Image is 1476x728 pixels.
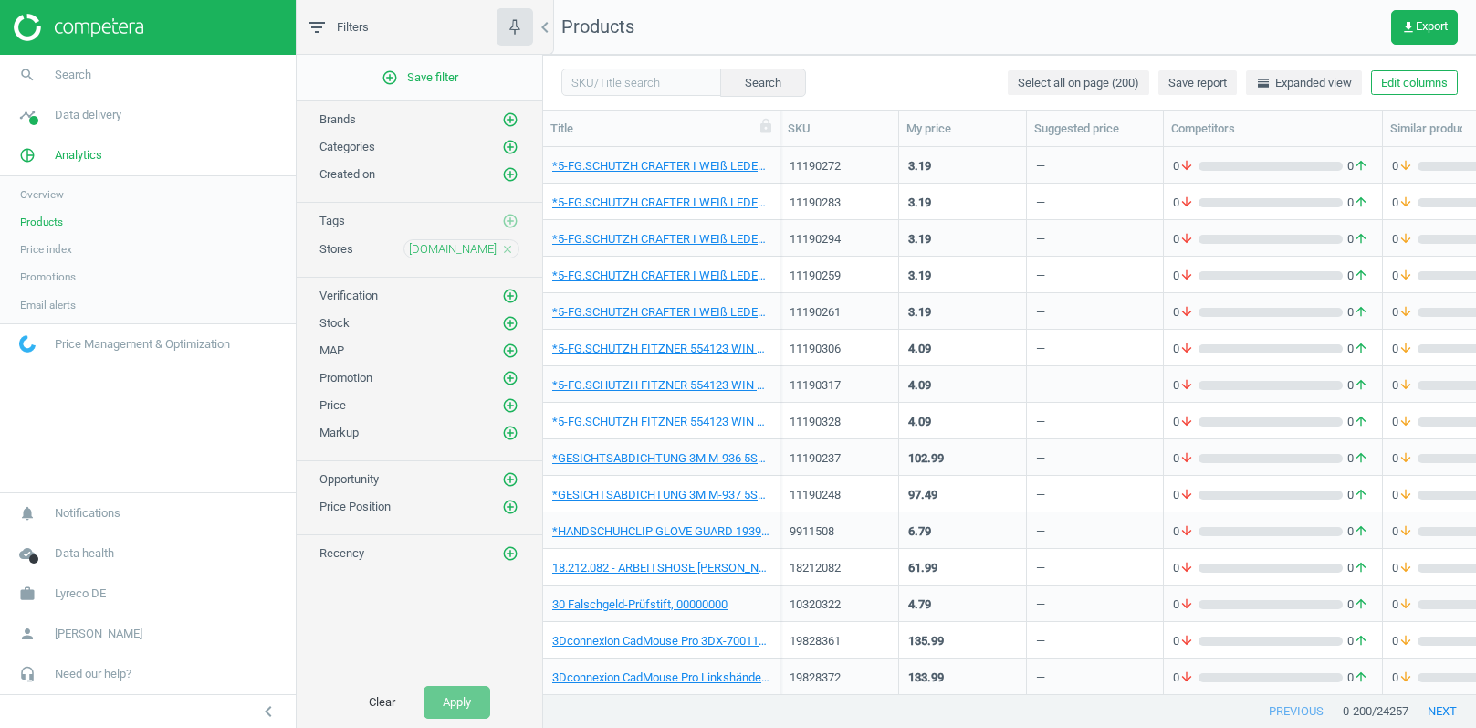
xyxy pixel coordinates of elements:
[1398,195,1413,211] i: arrow_downward
[1354,523,1368,540] i: arrow_upward
[790,304,889,321] div: 11190261
[20,269,76,284] span: Promotions
[1343,560,1373,576] span: 0
[1354,670,1368,686] i: arrow_upward
[382,69,458,86] span: Save filter
[20,187,64,202] span: Overview
[1179,231,1194,248] i: arrow_downward
[1392,633,1418,649] span: 0
[1343,487,1373,503] span: 0
[1036,670,1045,692] div: —
[1036,633,1045,656] div: —
[502,397,518,414] i: add_circle_outline
[1173,158,1199,174] span: 0
[790,560,889,576] div: 18212082
[1173,670,1199,686] span: 0
[1343,450,1373,467] span: 0
[20,298,76,312] span: Email alerts
[1034,121,1156,137] div: Suggested price
[1036,377,1045,400] div: —
[1036,158,1045,181] div: —
[306,16,328,38] i: filter_list
[501,287,519,305] button: add_circle_outline
[319,546,364,560] span: Recency
[502,111,518,128] i: add_circle_outline
[10,536,45,571] i: cloud_done
[501,396,519,415] button: add_circle_outline
[1398,633,1413,649] i: arrow_downward
[501,165,519,184] button: add_circle_outline
[319,167,375,181] span: Created on
[55,666,131,682] span: Need our help?
[502,471,518,488] i: add_circle_outline
[1343,377,1373,394] span: 0
[552,487,770,503] a: *GESICHTSABDICHTUNG 3M M-937 5ST, 04054596293199
[55,586,106,602] span: Lyreco DE
[55,505,120,522] span: Notifications
[319,112,356,126] span: Brands
[552,633,770,649] a: 3Dconnexion CadMouse Pro 3DX-700116, kabellos, 7 Tasten, 4260016341450
[908,414,931,430] div: 4.09
[790,414,889,430] div: 11190328
[501,212,519,230] button: add_circle_outline
[1173,414,1199,430] span: 0
[502,425,518,441] i: add_circle_outline
[1036,596,1045,619] div: —
[1343,596,1373,613] span: 0
[908,487,937,503] div: 97.49
[1036,268,1045,290] div: —
[790,670,889,686] div: 19828372
[1036,195,1045,217] div: —
[1392,377,1418,394] span: 0
[20,242,72,257] span: Price index
[501,424,519,442] button: add_circle_outline
[1173,450,1199,467] span: 0
[337,19,369,36] span: Filters
[1392,670,1418,686] span: 0
[1392,450,1418,467] span: 0
[1398,523,1413,540] i: arrow_downward
[561,69,721,96] input: SKU/Title search
[10,98,45,132] i: timeline
[501,342,519,360] button: add_circle_outline
[1179,560,1194,576] i: arrow_downward
[1354,487,1368,503] i: arrow_upward
[1343,703,1372,720] span: 0 - 200
[55,545,114,562] span: Data health
[19,335,36,353] img: wGWNvw8QSZomAAAAABJRU5ErkJggg==
[906,121,1019,137] div: My price
[908,231,931,248] div: 3.19
[1392,195,1418,211] span: 0
[550,121,772,137] div: Title
[1256,75,1352,91] span: Expanded view
[1392,158,1418,174] span: 0
[1354,596,1368,613] i: arrow_upward
[552,523,770,540] a: *HANDSCHUHCLIP GLOVE GUARD 1939 LIMETTE, Empty
[424,686,490,719] button: Apply
[788,121,891,137] div: SKU
[502,499,518,515] i: add_circle_outline
[1354,231,1368,248] i: arrow_upward
[502,343,518,359] i: add_circle_outline
[790,158,889,174] div: 11190272
[1036,304,1045,327] div: —
[55,626,142,642] span: [PERSON_NAME]
[350,686,414,719] button: Clear
[1036,450,1045,473] div: —
[319,343,344,357] span: MAP
[1398,414,1413,430] i: arrow_downward
[790,268,889,284] div: 11190259
[1036,231,1045,254] div: —
[1168,75,1227,91] span: Save report
[908,158,931,174] div: 3.19
[1173,487,1199,503] span: 0
[1179,670,1194,686] i: arrow_downward
[319,398,346,412] span: Price
[1036,523,1045,546] div: —
[1372,703,1408,720] span: / 24257
[1173,231,1199,248] span: 0
[1173,304,1199,321] span: 0
[790,596,889,613] div: 10320322
[1018,75,1139,91] span: Select all on page (200)
[1179,268,1194,284] i: arrow_downward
